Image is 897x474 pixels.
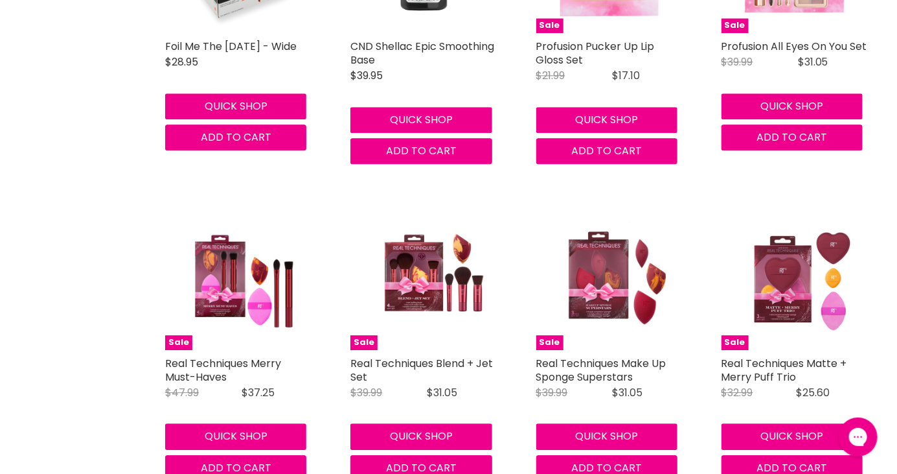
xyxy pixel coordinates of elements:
span: $31.05 [798,54,828,69]
span: Add to cart [756,130,827,145]
img: Real Techniques Blend + Jet Set [351,203,496,350]
img: Real Techniques Matte + Merry Puff Trio [722,203,867,350]
a: Real Techniques Blend + Jet Set Sale [350,203,497,350]
span: $39.99 [350,385,382,400]
span: $39.99 [721,54,753,69]
span: Sale [721,335,749,350]
span: $28.95 [165,54,198,69]
span: $37.25 [242,385,275,400]
span: $39.99 [536,385,568,400]
a: Profusion Pucker Up Lip Gloss Set [536,39,655,67]
a: Real Techniques Blend + Jet Set [350,356,493,385]
a: CND Shellac Epic Smoothing Base [350,39,494,67]
span: $31.05 [427,385,457,400]
iframe: Gorgias live chat messenger [832,413,884,461]
a: Real Techniques Make Up Sponge Superstars Sale [536,203,683,350]
img: Real Techniques Make Up Sponge Superstars [536,203,681,350]
span: Sale [165,335,192,350]
span: $25.60 [796,385,830,400]
button: Quick shop [350,107,492,133]
span: Add to cart [386,143,457,158]
button: Quick shop [165,93,306,119]
a: Real Techniques Matte + Merry Puff Trio [721,356,847,385]
span: Add to cart [571,143,642,158]
a: Real Techniques Make Up Sponge Superstars [536,356,666,385]
span: Sale [536,18,563,33]
a: Foil Me The [DATE] - Wide [165,39,297,54]
a: Real Techniques Merry Must-Haves Sale [165,203,312,350]
img: Real Techniques Merry Must-Haves [166,203,311,350]
span: $47.99 [165,385,199,400]
span: Sale [536,335,563,350]
button: Quick shop [721,423,863,449]
span: $17.10 [613,68,641,83]
a: Real Techniques Merry Must-Haves [165,356,281,385]
button: Quick shop [536,107,677,133]
span: $31.05 [613,385,643,400]
button: Quick shop [165,423,306,449]
a: Profusion All Eyes On You Set [721,39,867,54]
span: Add to cart [201,130,271,145]
button: Add to cart [165,124,306,150]
button: Quick shop [721,93,863,119]
span: $21.99 [536,68,565,83]
span: $32.99 [721,385,753,400]
button: Add to cart [721,124,863,150]
button: Quick shop [350,423,492,449]
button: Add to cart [536,138,677,164]
span: Sale [721,18,749,33]
span: $39.95 [350,68,383,83]
a: Real Techniques Matte + Merry Puff Trio Sale [721,203,868,350]
span: Sale [350,335,378,350]
button: Add to cart [350,138,492,164]
button: Quick shop [536,423,677,449]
